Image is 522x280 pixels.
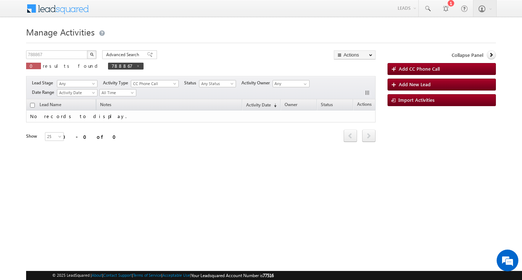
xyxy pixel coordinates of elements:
[199,80,234,87] span: Any Status
[398,97,435,103] span: Import Activities
[26,110,376,122] td: No records to display.
[45,133,65,140] span: 25
[103,273,132,277] a: Contact Support
[45,132,64,141] a: 25
[62,133,120,141] div: 0 - 0 of 0
[399,81,431,87] span: Add New Lead
[199,80,236,87] a: Any Status
[106,51,141,58] span: Advanced Search
[103,80,131,86] span: Activity Type
[131,80,179,87] a: CC Phone Call
[241,80,273,86] span: Activity Owner
[57,80,98,87] a: Any
[321,102,333,107] span: Status
[285,102,297,107] span: Owner
[300,80,309,88] a: Show All Items
[30,103,35,108] input: Check all records
[30,63,37,69] span: 0
[26,133,39,139] div: Show
[43,63,100,69] span: results found
[344,130,357,142] a: prev
[273,80,310,87] input: Type to Search
[184,80,199,86] span: Status
[133,273,161,277] a: Terms of Service
[131,80,175,87] span: CC Phone Call
[243,101,280,110] a: Activity Date(sorted descending)
[90,53,94,56] img: Search
[362,130,376,142] a: next
[334,50,376,59] button: Actions
[271,103,277,108] span: (sorted descending)
[162,273,190,277] a: Acceptable Use
[57,89,98,96] a: Activity Date
[452,52,483,58] span: Collapse Panel
[100,89,134,96] span: All Time
[99,89,136,96] a: All Time
[57,80,95,87] span: Any
[32,80,56,86] span: Lead Stage
[263,273,274,278] span: 77516
[32,89,57,96] span: Date Range
[353,100,375,110] span: Actions
[399,66,440,72] span: Add CC Phone Call
[96,101,115,110] span: Notes
[26,26,95,38] span: Manage Activities
[92,273,102,277] a: About
[57,89,95,96] span: Activity Date
[36,101,65,110] span: Lead Name
[52,272,274,279] span: © 2025 LeadSquared | | | | |
[112,63,133,69] span: 788867
[191,273,274,278] span: Your Leadsquared Account Number is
